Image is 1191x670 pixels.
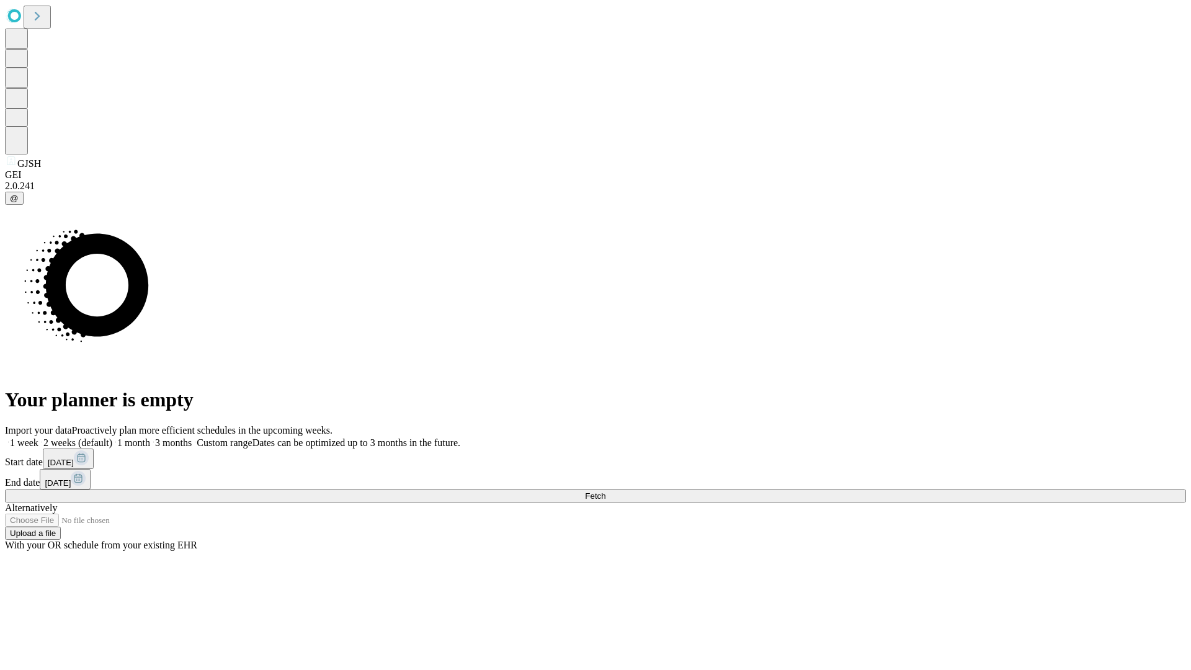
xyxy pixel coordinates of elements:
div: 2.0.241 [5,181,1186,192]
div: GEI [5,169,1186,181]
div: Start date [5,449,1186,469]
span: Dates can be optimized up to 3 months in the future. [252,437,460,448]
h1: Your planner is empty [5,388,1186,411]
span: Alternatively [5,502,57,513]
button: Upload a file [5,527,61,540]
span: 1 month [117,437,150,448]
span: 1 week [10,437,38,448]
span: 3 months [155,437,192,448]
span: GJSH [17,158,41,169]
span: [DATE] [48,458,74,467]
span: 2 weeks (default) [43,437,112,448]
button: Fetch [5,489,1186,502]
button: [DATE] [40,469,91,489]
span: @ [10,194,19,203]
span: Custom range [197,437,252,448]
button: @ [5,192,24,205]
span: Proactively plan more efficient schedules in the upcoming weeks. [72,425,332,435]
span: [DATE] [45,478,71,488]
span: With your OR schedule from your existing EHR [5,540,197,550]
div: End date [5,469,1186,489]
button: [DATE] [43,449,94,469]
span: Import your data [5,425,72,435]
span: Fetch [585,491,605,501]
